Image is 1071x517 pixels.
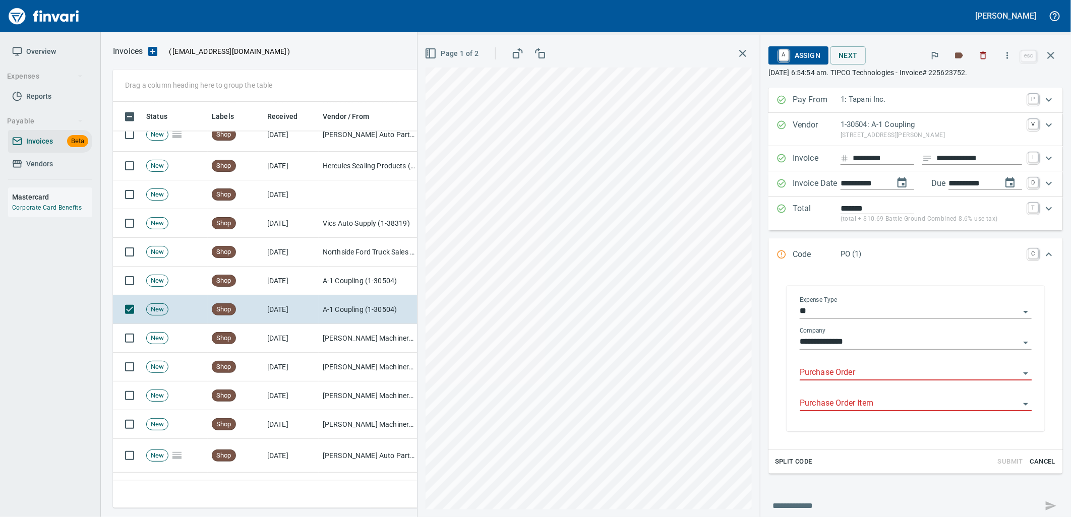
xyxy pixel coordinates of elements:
td: [DATE] [263,473,319,501]
td: [DATE] [263,439,319,473]
span: Payable [7,115,83,127]
span: Beta [67,136,88,147]
span: Shop [212,334,235,343]
svg: Invoice number [841,152,849,164]
span: New [147,219,168,228]
td: [DATE] [263,118,319,152]
p: 1: Tapani Inc. [841,94,1022,105]
button: [PERSON_NAME] [973,8,1039,24]
span: New [147,130,168,140]
span: Shop [212,130,235,140]
span: Page 1 of 2 [427,47,479,60]
button: Labels [948,44,970,67]
td: [DATE] [263,410,319,439]
span: Labels [212,110,234,122]
a: I [1028,152,1038,162]
td: [DATE] [263,180,319,209]
label: Expense Type [800,297,837,303]
span: Vendor / From [323,110,382,122]
img: Finvari [6,4,82,28]
span: Shop [212,420,235,429]
button: Open [1019,366,1033,380]
button: More [996,44,1019,67]
span: Vendors [26,158,53,170]
span: New [147,161,168,171]
button: Upload an Invoice [143,45,163,57]
td: A-1 Coupling (1-30504) [319,267,420,295]
a: Reports [8,85,92,108]
p: [STREET_ADDRESS][PERSON_NAME] [841,131,1022,141]
button: Split Code [772,454,815,470]
td: [PERSON_NAME] Auto Parts (1-23030) [319,439,420,473]
td: [DATE] [263,238,319,267]
span: Received [267,110,311,122]
div: Expand [768,171,1063,197]
span: Split Code [775,456,812,468]
p: [DATE] 6:54:54 am. TIPCO Technologies - Invoice# 225623752. [768,68,1063,78]
td: A-1 Coupling (1-30504) [319,295,420,324]
p: (total + $10.69 Battle Ground Combined 8.6% use tax) [841,214,1022,224]
button: Page 1 of 2 [423,44,483,63]
span: New [147,362,168,372]
a: Vendors [8,153,92,175]
button: AAssign [768,46,828,64]
span: New [147,420,168,429]
button: Expenses [3,67,87,86]
button: Next [830,46,866,65]
td: [DATE] [263,381,319,410]
span: New [147,451,168,461]
nav: breadcrumb [113,45,143,57]
div: Expand [768,113,1063,146]
button: Open [1019,305,1033,319]
span: Shop [212,362,235,372]
a: T [1028,203,1038,213]
a: A [779,49,789,60]
a: Overview [8,40,92,63]
div: Expand [768,238,1063,272]
td: [PERSON_NAME] Auto Parts (1-23030) [319,118,420,152]
span: Invoices [26,135,53,148]
span: Shop [212,161,235,171]
p: PO (1) [841,248,1022,260]
span: Pages Split [168,130,186,138]
a: V [1028,119,1038,129]
span: Overview [26,45,56,58]
svg: Invoice description [922,153,932,163]
p: Pay From [793,94,841,107]
span: New [147,305,168,314]
span: New [147,247,168,257]
td: [PERSON_NAME] Machinery Co (1-10794) [319,353,420,381]
button: Open [1019,336,1033,350]
td: [PERSON_NAME] Machinery Co (1-10794) [319,381,420,410]
span: Pages Split [168,451,186,459]
a: P [1028,94,1038,104]
span: Status [146,110,181,122]
h5: [PERSON_NAME] [976,11,1036,21]
span: Received [267,110,297,122]
td: Vics Auto Supply (1-38319) [319,209,420,238]
p: Total [793,203,841,224]
span: Status [146,110,167,122]
label: Company [800,328,826,334]
td: [DATE] [263,152,319,180]
p: Invoice [793,152,841,165]
td: Hercules Sealing Products (1-39727) [319,152,420,180]
td: [DATE] [263,267,319,295]
span: New [147,190,168,200]
span: Labels [212,110,247,122]
span: Shop [212,247,235,257]
td: Northside Ford Truck Sales Inc (1-10715) [319,238,420,267]
span: Assign [777,47,820,64]
h6: Mastercard [12,191,92,203]
a: esc [1021,50,1036,61]
a: C [1028,248,1038,258]
p: Due [931,177,979,189]
span: Close invoice [1019,43,1063,68]
p: ( ) [163,46,290,56]
button: Open [1019,397,1033,411]
span: Shop [212,276,235,286]
a: Corporate Card Benefits [12,204,82,211]
span: New [147,276,168,286]
span: Shop [212,219,235,228]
